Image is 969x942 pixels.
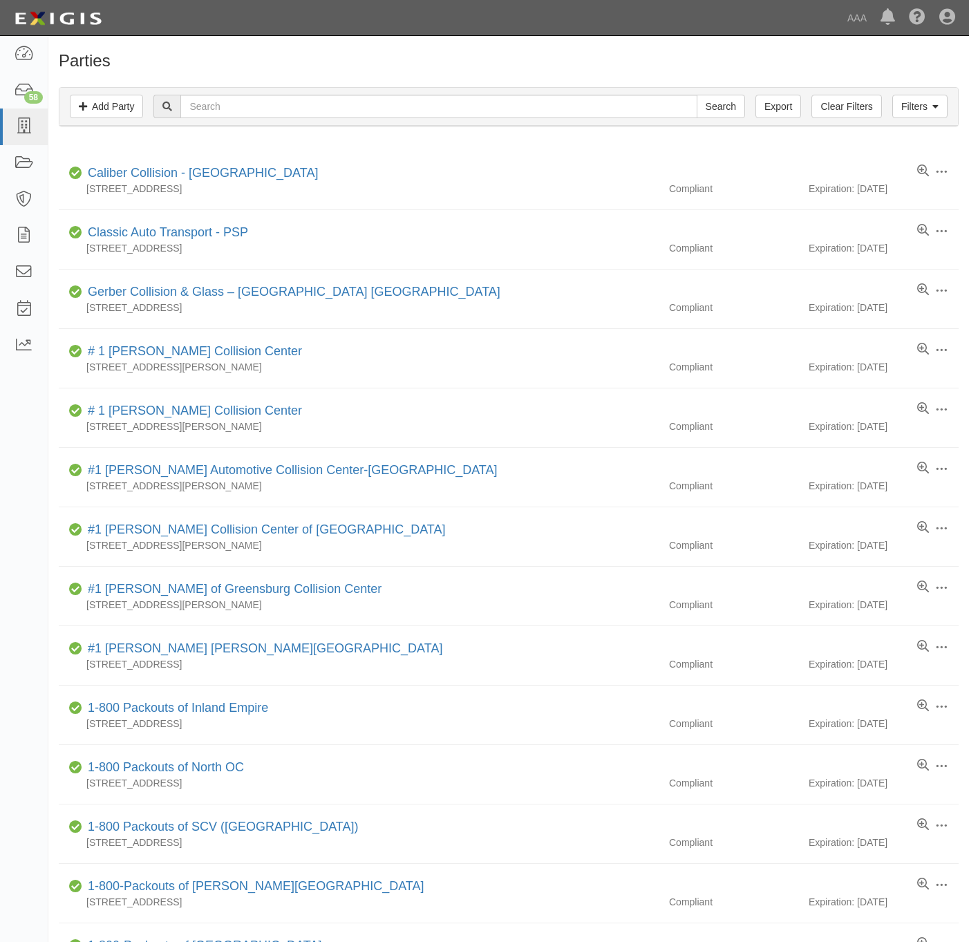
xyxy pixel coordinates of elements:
[697,95,745,118] input: Search
[24,91,43,104] div: 58
[88,701,268,715] a: 1-800 Packouts of Inland Empire
[659,598,809,612] div: Compliant
[88,641,442,655] a: #1 [PERSON_NAME] [PERSON_NAME][GEOGRAPHIC_DATA]
[809,717,959,731] div: Expiration: [DATE]
[811,95,881,118] a: Clear Filters
[82,224,248,242] div: Classic Auto Transport - PSP
[59,657,659,671] div: [STREET_ADDRESS]
[659,420,809,433] div: Compliant
[88,760,244,774] a: 1-800 Packouts of North OC
[82,343,302,361] div: # 1 Cochran Collision Center
[82,521,446,539] div: #1 Cochran Collision Center of Greensburg
[88,404,302,417] a: # 1 [PERSON_NAME] Collision Center
[840,4,874,32] a: AAA
[82,581,382,599] div: #1 Cochran of Greensburg Collision Center
[917,164,929,178] a: View results summary
[59,479,659,493] div: [STREET_ADDRESS][PERSON_NAME]
[69,882,82,892] i: Compliant
[69,288,82,297] i: Compliant
[69,704,82,713] i: Compliant
[659,657,809,671] div: Compliant
[917,581,929,594] a: View results summary
[659,182,809,196] div: Compliant
[180,95,697,118] input: Search
[88,166,318,180] a: Caliber Collision - [GEOGRAPHIC_DATA]
[917,224,929,238] a: View results summary
[659,479,809,493] div: Compliant
[659,776,809,790] div: Compliant
[59,538,659,552] div: [STREET_ADDRESS][PERSON_NAME]
[659,717,809,731] div: Compliant
[809,776,959,790] div: Expiration: [DATE]
[659,538,809,552] div: Compliant
[917,878,929,892] a: View results summary
[917,462,929,475] a: View results summary
[809,836,959,849] div: Expiration: [DATE]
[809,301,959,314] div: Expiration: [DATE]
[88,225,248,239] a: Classic Auto Transport - PSP
[755,95,801,118] a: Export
[59,598,659,612] div: [STREET_ADDRESS][PERSON_NAME]
[809,598,959,612] div: Expiration: [DATE]
[69,525,82,535] i: Compliant
[82,402,302,420] div: # 1 Cochran Collision Center
[88,522,446,536] a: #1 [PERSON_NAME] Collision Center of [GEOGRAPHIC_DATA]
[88,582,382,596] a: #1 [PERSON_NAME] of Greensburg Collision Center
[59,895,659,909] div: [STREET_ADDRESS]
[82,759,244,777] div: 1-800 Packouts of North OC
[82,818,358,836] div: 1-800 Packouts of SCV (Santa Clarita Valley)
[59,776,659,790] div: [STREET_ADDRESS]
[82,640,442,658] div: #1 Cochran Robinson Township
[59,360,659,374] div: [STREET_ADDRESS][PERSON_NAME]
[82,878,424,896] div: 1-800-Packouts of Beverly Hills
[59,420,659,433] div: [STREET_ADDRESS][PERSON_NAME]
[809,538,959,552] div: Expiration: [DATE]
[909,10,925,26] i: Help Center - Complianz
[917,402,929,416] a: View results summary
[82,164,318,182] div: Caliber Collision - Gainesville
[659,836,809,849] div: Compliant
[88,820,358,833] a: 1-800 Packouts of SCV ([GEOGRAPHIC_DATA])
[69,228,82,238] i: Compliant
[88,879,424,893] a: 1-800-Packouts of [PERSON_NAME][GEOGRAPHIC_DATA]
[69,644,82,654] i: Compliant
[69,406,82,416] i: Compliant
[82,462,498,480] div: #1 Cochran Automotive Collision Center-Monroeville
[59,301,659,314] div: [STREET_ADDRESS]
[917,343,929,357] a: View results summary
[917,283,929,297] a: View results summary
[809,479,959,493] div: Expiration: [DATE]
[69,169,82,178] i: Compliant
[917,699,929,713] a: View results summary
[10,6,106,31] img: logo-5460c22ac91f19d4615b14bd174203de0afe785f0fc80cf4dbbc73dc1793850b.png
[69,466,82,475] i: Compliant
[809,420,959,433] div: Expiration: [DATE]
[659,241,809,255] div: Compliant
[809,657,959,671] div: Expiration: [DATE]
[809,360,959,374] div: Expiration: [DATE]
[69,585,82,594] i: Compliant
[659,301,809,314] div: Compliant
[59,836,659,849] div: [STREET_ADDRESS]
[917,521,929,535] a: View results summary
[809,182,959,196] div: Expiration: [DATE]
[88,344,302,358] a: # 1 [PERSON_NAME] Collision Center
[917,640,929,654] a: View results summary
[59,182,659,196] div: [STREET_ADDRESS]
[88,285,500,299] a: Gerber Collision & Glass – [GEOGRAPHIC_DATA] [GEOGRAPHIC_DATA]
[659,895,809,909] div: Compliant
[917,759,929,773] a: View results summary
[59,717,659,731] div: [STREET_ADDRESS]
[659,360,809,374] div: Compliant
[917,818,929,832] a: View results summary
[82,699,268,717] div: 1-800 Packouts of Inland Empire
[88,463,498,477] a: #1 [PERSON_NAME] Automotive Collision Center-[GEOGRAPHIC_DATA]
[70,95,143,118] a: Add Party
[59,241,659,255] div: [STREET_ADDRESS]
[82,283,500,301] div: Gerber Collision & Glass – Houston Brighton
[69,763,82,773] i: Compliant
[892,95,948,118] a: Filters
[809,895,959,909] div: Expiration: [DATE]
[69,347,82,357] i: Compliant
[69,822,82,832] i: Compliant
